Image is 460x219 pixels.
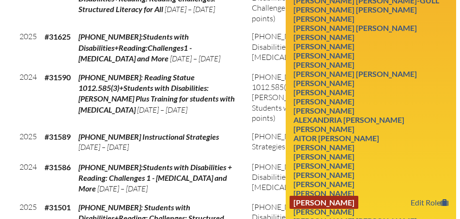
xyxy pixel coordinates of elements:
b: #31501 [45,203,71,212]
a: [PERSON_NAME] [290,95,358,108]
a: [PERSON_NAME] [290,196,358,209]
a: [PERSON_NAME] [290,58,358,71]
a: [PERSON_NAME] [290,40,358,53]
b: #31625 [45,32,71,41]
a: [PERSON_NAME] [PERSON_NAME] [290,3,421,16]
td: (20 points) [248,28,392,68]
td: 2025 [15,28,41,68]
a: [PERSON_NAME] [290,205,358,218]
a: [PERSON_NAME] [PERSON_NAME] [290,67,421,80]
a: [PERSON_NAME] [PERSON_NAME] [290,21,421,34]
a: [PERSON_NAME] [290,49,358,62]
a: Alexandria [PERSON_NAME] [290,113,408,126]
b: #31589 [45,132,71,141]
a: [PERSON_NAME] [290,177,358,190]
span: [DATE] – [DATE] [137,105,187,115]
a: [PERSON_NAME] [290,30,358,44]
b: #31586 [45,162,71,172]
span: [PHONE_NUMBER]: Students with Disabilities + Reading: Challenges 1 - [MEDICAL_DATA] and More [252,162,373,192]
b: #31590 [45,73,71,82]
td: 2025 [15,128,41,158]
a: [PERSON_NAME] [290,168,358,181]
span: [PHONE_NUMBER]: Reading Statute 1012.585(3) + Students with Disabilities: [PERSON_NAME] Plus Trai... [252,72,387,113]
td: (20 points) [248,158,392,198]
a: Aitor [PERSON_NAME] [290,131,383,145]
span: [PHONE_NUMBER]: Reading Statue 1012.585(3)+Students with Disabilities: [PERSON_NAME] Plus Trainin... [78,73,235,114]
td: 2024 [15,158,41,198]
span: [PHONE_NUMBER] Instructional Strategies [78,132,219,141]
a: [PERSON_NAME] [290,150,358,163]
span: [PHONE_NUMBER]: Instructional Strategies [252,131,366,151]
a: [PERSON_NAME] [290,122,358,135]
a: [PERSON_NAME] [290,76,358,89]
span: [DATE] – [DATE] [170,54,220,63]
span: [DATE] – [DATE] [97,184,148,193]
span: [PHONE_NUMBER]:Students with Disabilities+Reading:Challenges1 - [MEDICAL_DATA] and More [78,32,192,63]
a: [PERSON_NAME] [290,12,358,25]
span: [DATE] – [DATE] [165,4,215,14]
a: [PERSON_NAME] [290,159,358,172]
span: [PHONE_NUMBER]: Students with Disabilities + Reading: Challenges 1 - [MEDICAL_DATA] and More [252,31,373,62]
a: [PERSON_NAME] [290,187,358,200]
span: [DATE] – [DATE] [78,142,129,152]
a: [PERSON_NAME] [290,86,358,99]
td: (30 points) [248,128,392,158]
a: Edit Role [407,196,452,209]
a: [PERSON_NAME] [290,141,358,154]
td: (30 points) [248,68,392,128]
a: [PERSON_NAME] [290,104,358,117]
span: [PHONE_NUMBER]:Students with Disabilities + Reading: Challenges 1 - [MEDICAL_DATA] and More [78,162,232,193]
td: 2024 [15,68,41,128]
